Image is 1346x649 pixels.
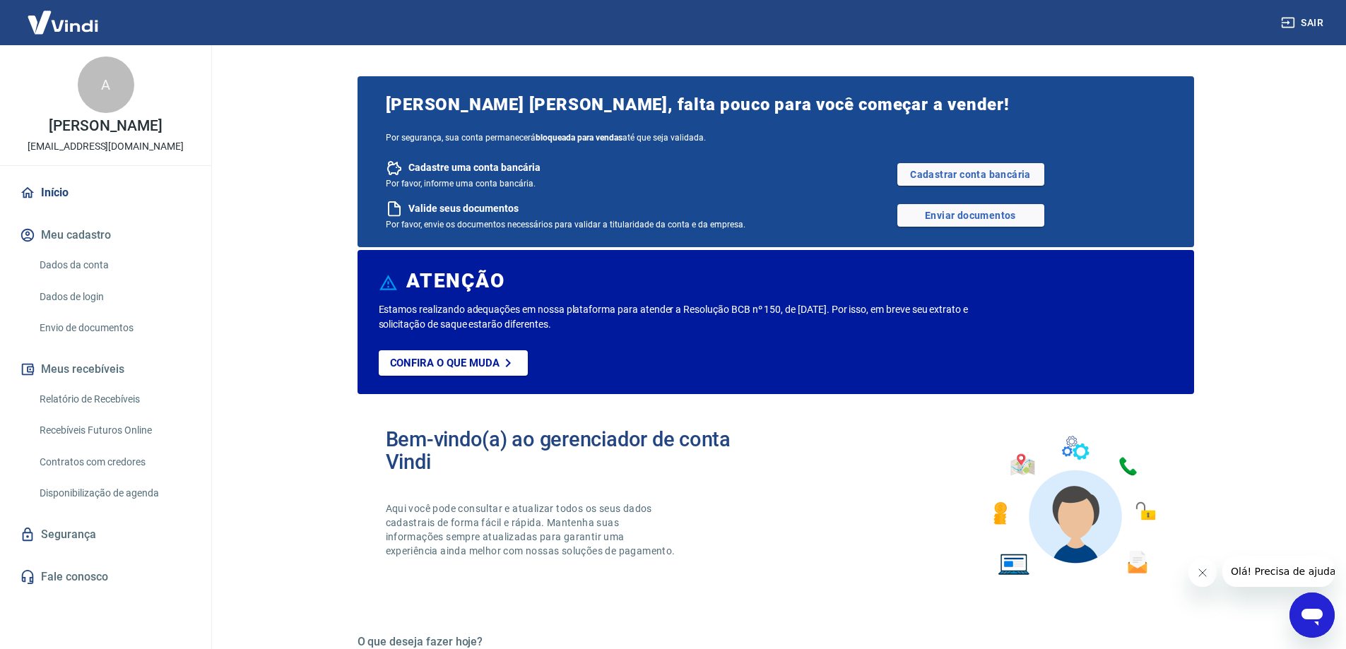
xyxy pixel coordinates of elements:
span: Cadastre uma conta bancária [408,161,541,174]
a: Contratos com credores [34,448,194,477]
div: A [78,56,134,113]
span: Por favor, informe uma conta bancária. [386,179,536,189]
b: bloqueada para vendas [536,133,622,143]
span: Por favor, envie os documentos necessários para validar a titularidade da conta e da empresa. [386,220,745,230]
button: Meu cadastro [17,220,194,251]
a: Enviar documentos [897,204,1044,227]
iframe: Botão para abrir a janela de mensagens [1289,593,1335,638]
img: Vindi [17,1,109,44]
p: Estamos realizando adequações em nossa plataforma para atender a Resolução BCB nº 150, de [DATE].... [379,302,1014,332]
h5: O que deseja fazer hoje? [358,635,1194,649]
a: Dados da conta [34,251,194,280]
span: Valide seus documentos [408,202,519,215]
button: Meus recebíveis [17,354,194,385]
a: Confira o que muda [379,350,528,376]
a: Disponibilização de agenda [34,479,194,508]
img: Imagem de um avatar masculino com diversos icones exemplificando as funcionalidades do gerenciado... [981,428,1166,584]
iframe: Mensagem da empresa [1222,556,1335,587]
a: Envio de documentos [34,314,194,343]
p: [PERSON_NAME] [49,119,162,133]
a: Início [17,177,194,208]
a: Cadastrar conta bancária [897,163,1044,186]
p: Confira o que muda [390,357,500,369]
h2: Bem-vindo(a) ao gerenciador de conta Vindi [386,428,776,473]
a: Segurança [17,519,194,550]
a: Recebíveis Futuros Online [34,416,194,445]
span: Por segurança, sua conta permanecerá até que seja validada. [386,133,1166,143]
a: Relatório de Recebíveis [34,385,194,414]
span: Olá! Precisa de ajuda? [8,10,119,21]
a: Fale conosco [17,561,194,593]
p: [EMAIL_ADDRESS][DOMAIN_NAME] [28,139,184,154]
a: Dados de login [34,282,194,311]
p: Aqui você pode consultar e atualizar todos os seus dados cadastrais de forma fácil e rápida. Mant... [386,501,678,558]
iframe: Fechar mensagem [1188,559,1217,587]
button: Sair [1278,10,1329,36]
span: [PERSON_NAME] [PERSON_NAME], falta pouco para você começar a vender! [386,93,1166,116]
h6: ATENÇÃO [406,274,504,288]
